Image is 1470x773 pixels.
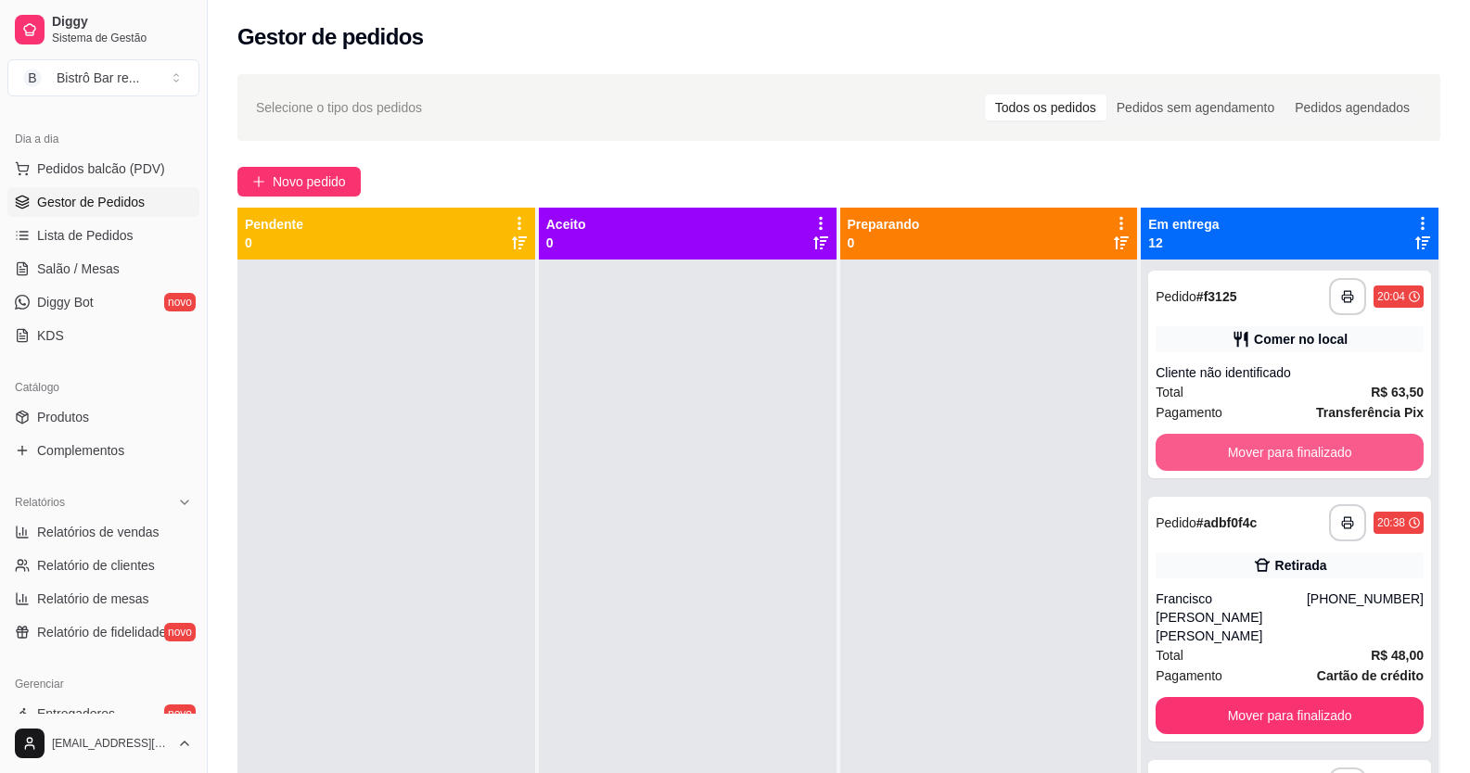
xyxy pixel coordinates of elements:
a: DiggySistema de Gestão [7,7,199,52]
strong: R$ 48,00 [1371,648,1424,663]
a: Relatório de clientes [7,551,199,580]
span: Relatórios de vendas [37,523,160,541]
span: Total [1156,645,1183,665]
p: Em entrega [1148,215,1219,234]
span: Gestor de Pedidos [37,193,145,211]
p: Pendente [245,215,303,234]
span: Pedido [1156,289,1196,304]
a: Produtos [7,402,199,432]
a: KDS [7,321,199,350]
button: Select a team [7,59,199,96]
span: Diggy [52,14,192,31]
span: Pagamento [1156,665,1222,686]
div: Gerenciar [7,669,199,699]
span: Diggy Bot [37,293,94,311]
p: 0 [848,234,920,252]
p: Aceito [546,215,586,234]
span: Relatório de clientes [37,556,155,575]
div: Francisco [PERSON_NAME] [PERSON_NAME] [1156,589,1307,645]
a: Relatórios de vendas [7,517,199,547]
span: plus [252,175,265,188]
a: Entregadoresnovo [7,699,199,729]
button: [EMAIL_ADDRESS][DOMAIN_NAME] [7,721,199,766]
h2: Gestor de pedidos [237,22,424,52]
p: Preparando [848,215,920,234]
span: [EMAIL_ADDRESS][DOMAIN_NAME] [52,736,170,751]
p: 0 [546,234,586,252]
div: Cliente não identificado [1156,363,1424,382]
div: Retirada [1275,556,1327,575]
span: Lista de Pedidos [37,226,134,245]
span: Pedidos balcão (PDV) [37,159,165,178]
button: Pedidos balcão (PDV) [7,154,199,184]
div: Comer no local [1254,330,1348,348]
div: Bistrô Bar re ... [57,69,139,87]
span: Relatório de mesas [37,589,149,608]
div: Catálogo [7,373,199,402]
strong: Cartão de crédito [1317,668,1424,683]
a: Complementos [7,436,199,465]
div: Pedidos sem agendamento [1106,95,1285,120]
span: Pedido [1156,515,1196,530]
span: B [23,69,42,87]
a: Relatório de mesas [7,584,199,614]
button: Novo pedido [237,167,361,196]
span: Entregadores [37,704,115,723]
span: Sistema de Gestão [52,31,192,45]
span: Relatório de fidelidade [37,623,166,641]
div: [PHONE_NUMBER] [1307,589,1424,645]
p: 12 [1148,234,1219,252]
div: Todos os pedidos [985,95,1106,120]
span: Relatórios [15,495,65,510]
span: Complementos [37,441,124,460]
a: Gestor de Pedidos [7,187,199,217]
a: Relatório de fidelidadenovo [7,617,199,647]
strong: Transferência Pix [1316,405,1424,420]
span: Pagamento [1156,402,1222,423]
span: KDS [37,326,64,345]
div: Pedidos agendados [1285,95,1420,120]
strong: # adbf0f4c [1196,515,1257,530]
a: Lista de Pedidos [7,221,199,250]
span: Total [1156,382,1183,402]
button: Mover para finalizado [1156,434,1424,471]
div: 20:38 [1377,515,1405,530]
span: Produtos [37,408,89,426]
span: Selecione o tipo dos pedidos [256,97,422,118]
span: Novo pedido [273,171,346,192]
p: 0 [245,234,303,252]
span: Salão / Mesas [37,260,120,278]
button: Mover para finalizado [1156,697,1424,734]
strong: # f3125 [1196,289,1237,304]
a: Diggy Botnovo [7,287,199,317]
a: Salão / Mesas [7,254,199,284]
div: Dia a dia [7,124,199,154]
div: 20:04 [1377,289,1405,304]
strong: R$ 63,50 [1371,385,1424,399]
